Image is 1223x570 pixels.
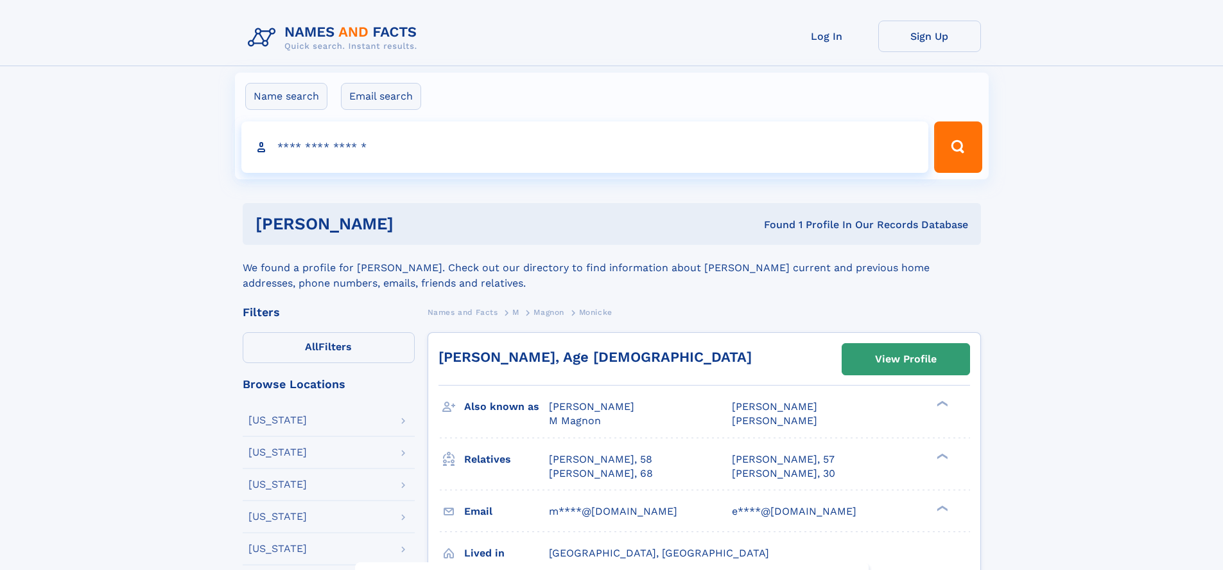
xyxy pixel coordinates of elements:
[241,121,929,173] input: search input
[243,21,428,55] img: Logo Names and Facts
[248,479,307,490] div: [US_STATE]
[549,467,653,481] a: [PERSON_NAME], 68
[776,21,878,52] a: Log In
[732,400,817,413] span: [PERSON_NAME]
[549,400,634,413] span: [PERSON_NAME]
[579,308,612,317] span: Monicke
[549,547,769,559] span: [GEOGRAPHIC_DATA], [GEOGRAPHIC_DATA]
[464,396,549,418] h3: Also known as
[878,21,981,52] a: Sign Up
[842,344,969,375] a: View Profile
[341,83,421,110] label: Email search
[243,379,415,390] div: Browse Locations
[875,344,937,374] div: View Profile
[248,447,307,458] div: [US_STATE]
[533,308,564,317] span: Magnon
[243,307,415,318] div: Filters
[243,332,415,363] label: Filters
[256,216,579,232] h1: [PERSON_NAME]
[248,544,307,554] div: [US_STATE]
[933,452,949,460] div: ❯
[933,400,949,408] div: ❯
[732,452,835,467] a: [PERSON_NAME], 57
[248,512,307,522] div: [US_STATE]
[512,308,519,317] span: M
[438,349,752,365] a: [PERSON_NAME], Age [DEMOGRAPHIC_DATA]
[464,542,549,564] h3: Lived in
[934,121,982,173] button: Search Button
[933,504,949,512] div: ❯
[248,415,307,425] div: [US_STATE]
[732,467,835,481] a: [PERSON_NAME], 30
[245,83,327,110] label: Name search
[549,452,652,467] a: [PERSON_NAME], 58
[464,449,549,470] h3: Relatives
[243,245,981,291] div: We found a profile for [PERSON_NAME]. Check out our directory to find information about [PERSON_N...
[305,341,318,353] span: All
[533,304,564,320] a: Magnon
[428,304,498,320] a: Names and Facts
[464,501,549,522] h3: Email
[732,414,817,427] span: [PERSON_NAME]
[549,414,601,427] span: M Magnon
[578,218,968,232] div: Found 1 Profile In Our Records Database
[512,304,519,320] a: M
